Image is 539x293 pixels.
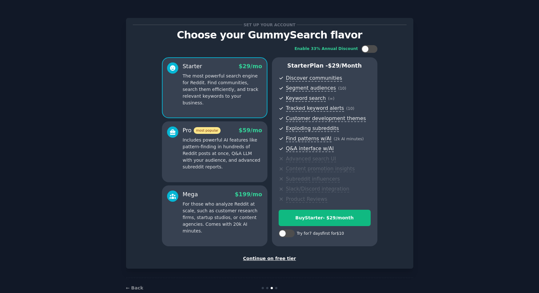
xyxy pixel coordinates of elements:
[286,85,336,92] span: Segment audiences
[126,285,143,290] a: ← Back
[297,231,344,237] div: Try for 7 days first for $10
[286,115,366,122] span: Customer development themes
[334,137,364,141] span: ( 2k AI minutes )
[242,21,297,28] span: Set up your account
[286,145,334,152] span: Q&A interface w/AI
[286,105,344,112] span: Tracked keyword alerts
[239,63,262,69] span: $ 29 /mo
[346,106,354,111] span: ( 10 )
[286,166,355,172] span: Content promotion insights
[183,73,262,106] p: The most powerful search engine for Reddit. Find communities, search them efficiently, and track ...
[133,255,407,262] div: Continue on free tier
[183,62,202,70] div: Starter
[286,125,339,132] span: Exploding subreddits
[328,96,334,101] span: ( ∞ )
[194,127,221,134] span: most popular
[286,95,326,102] span: Keyword search
[328,62,362,69] span: $ 29 /month
[338,86,346,91] span: ( 10 )
[286,75,342,82] span: Discover communities
[235,191,262,198] span: $ 199 /mo
[279,210,371,226] button: BuyStarter- $29/month
[286,135,332,142] span: Find patterns w/AI
[295,46,358,52] div: Enable 33% Annual Discount
[286,196,327,203] span: Product Reviews
[279,215,370,221] div: Buy Starter - $ 29 /month
[133,29,407,41] p: Choose your GummySearch flavor
[286,186,350,192] span: Slack/Discord integration
[183,191,198,199] div: Mega
[286,156,336,162] span: Advanced search UI
[286,176,340,183] span: Subreddit influencers
[183,201,262,234] p: For those who analyze Reddit at scale, such as customer research firms, startup studios, or conte...
[239,127,262,134] span: $ 59 /mo
[183,137,262,170] p: Includes powerful AI features like pattern-finding in hundreds of Reddit posts at once, Q&A LLM w...
[279,62,371,70] p: Starter Plan -
[183,126,221,134] div: Pro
